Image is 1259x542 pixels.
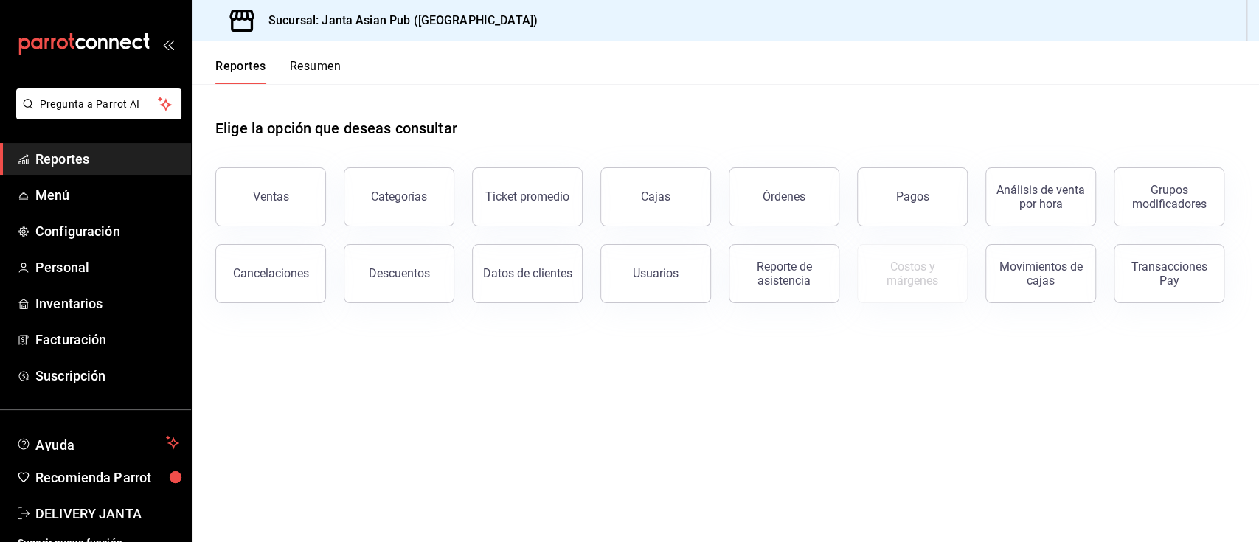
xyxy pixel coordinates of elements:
button: Usuarios [600,244,711,303]
span: Recomienda Parrot [35,468,179,487]
span: Inventarios [35,293,179,313]
button: Grupos modificadores [1114,167,1224,226]
span: Reportes [35,149,179,169]
button: Pregunta a Parrot AI [16,88,181,119]
div: Ventas [253,190,289,204]
button: open_drawer_menu [162,38,174,50]
div: Órdenes [763,190,805,204]
button: Contrata inventarios para ver este reporte [857,244,968,303]
button: Reportes [215,59,266,84]
div: Costos y márgenes [867,260,958,288]
span: Menú [35,185,179,205]
span: Pregunta a Parrot AI [40,97,159,112]
div: Cancelaciones [233,266,309,280]
div: Movimientos de cajas [995,260,1086,288]
button: Ventas [215,167,326,226]
div: navigation tabs [215,59,341,84]
div: Ticket promedio [485,190,569,204]
span: Facturación [35,330,179,350]
span: DELIVERY JANTA [35,504,179,524]
div: Reporte de asistencia [738,260,830,288]
button: Descuentos [344,244,454,303]
button: Análisis de venta por hora [985,167,1096,226]
button: Ticket promedio [472,167,583,226]
div: Análisis de venta por hora [995,183,1086,211]
button: Resumen [290,59,341,84]
span: Personal [35,257,179,277]
button: Cajas [600,167,711,226]
div: Cajas [641,190,670,204]
button: Órdenes [729,167,839,226]
button: Cancelaciones [215,244,326,303]
div: Categorías [371,190,427,204]
div: Usuarios [633,266,679,280]
button: Movimientos de cajas [985,244,1096,303]
div: Descuentos [369,266,430,280]
button: Reporte de asistencia [729,244,839,303]
h1: Elige la opción que deseas consultar [215,117,457,139]
div: Pagos [896,190,929,204]
h3: Sucursal: Janta Asian Pub ([GEOGRAPHIC_DATA]) [257,12,538,29]
button: Transacciones Pay [1114,244,1224,303]
a: Pregunta a Parrot AI [10,107,181,122]
div: Transacciones Pay [1123,260,1215,288]
button: Pagos [857,167,968,226]
span: Ayuda [35,434,160,451]
button: Categorías [344,167,454,226]
button: Datos de clientes [472,244,583,303]
div: Grupos modificadores [1123,183,1215,211]
span: Suscripción [35,366,179,386]
span: Configuración [35,221,179,241]
div: Datos de clientes [483,266,572,280]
